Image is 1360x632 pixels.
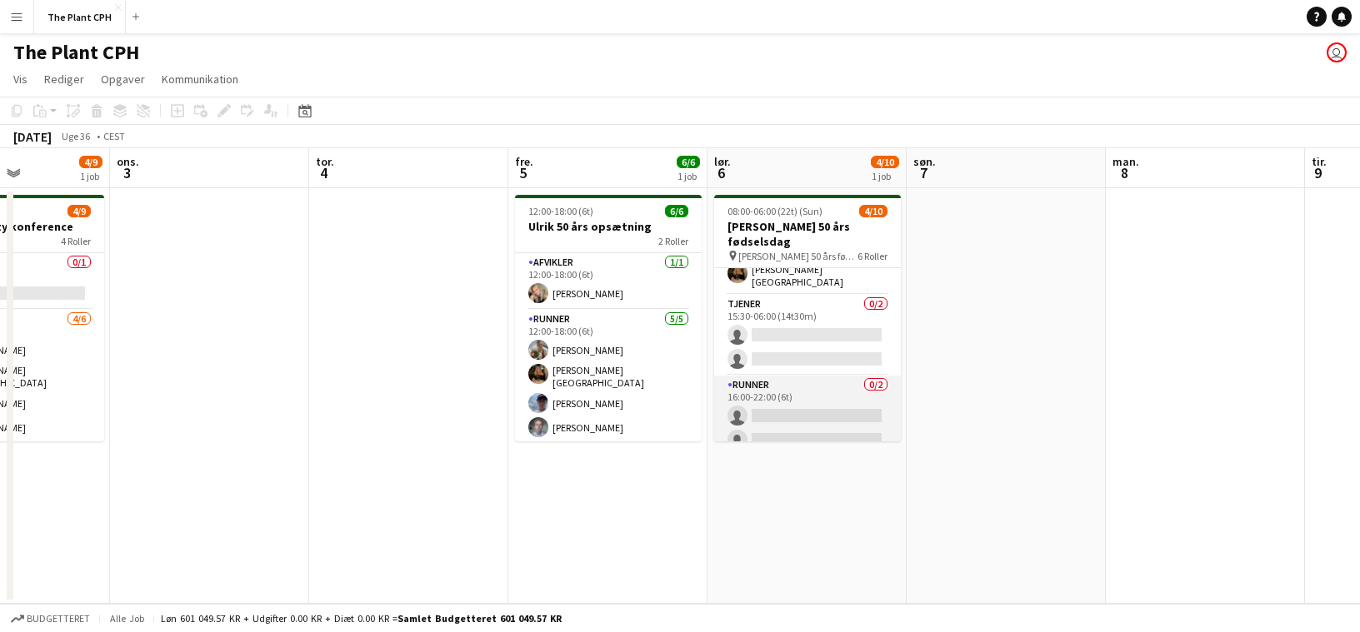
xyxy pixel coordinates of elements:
span: søn. [913,154,936,169]
span: tor. [316,154,334,169]
span: 2 Roller [658,235,688,247]
app-card-role: Runner0/216:00-22:00 (6t) [714,376,901,456]
div: 1 job [677,170,699,182]
div: 1 job [80,170,102,182]
app-user-avatar: Magnus Pedersen [1327,42,1347,62]
button: The Plant CPH [34,1,126,33]
app-card-role: Tjener0/215:30-06:00 (14t30m) [714,295,901,376]
span: Rediger [44,72,84,87]
div: [DATE] [13,128,52,145]
span: [PERSON_NAME] 50 års fødselsdag [738,250,857,262]
a: Vis [7,68,34,90]
a: Rediger [37,68,91,90]
span: 4 [313,163,334,182]
a: Opgaver [94,68,152,90]
span: Alle job [107,612,147,625]
span: 4 Roller [61,235,91,247]
h3: [PERSON_NAME] 50 års fødselsdag [714,219,901,249]
app-card-role: Afvikler1/112:00-18:00 (6t)[PERSON_NAME] [515,253,702,310]
div: 1 job [872,170,898,182]
span: 9 [1309,163,1327,182]
span: tir. [1312,154,1327,169]
span: 5 [512,163,533,182]
span: 8 [1110,163,1139,182]
a: Kommunikation [155,68,245,90]
span: lør. [714,154,731,169]
span: 6/6 [677,156,700,168]
span: 6 Roller [857,250,887,262]
span: 6/6 [665,205,688,217]
span: man. [1112,154,1139,169]
span: 7 [911,163,936,182]
span: Vis [13,72,27,87]
div: Løn 601 049.57 KR + Udgifter 0.00 KR + Diæt 0.00 KR = [161,612,562,625]
span: 4/9 [79,156,102,168]
span: 4/10 [871,156,899,168]
h1: The Plant CPH [13,40,139,65]
span: Uge 36 [55,130,97,142]
app-job-card: 12:00-18:00 (6t)6/6Ulrik 50 års opsætning2 RollerAfvikler1/112:00-18:00 (6t)[PERSON_NAME]Runner5/... [515,195,702,441]
span: fre. [515,154,533,169]
span: 4/10 [859,205,887,217]
button: Budgetteret [8,610,92,628]
app-job-card: 08:00-06:00 (22t) (Sun)4/10[PERSON_NAME] 50 års fødselsdag [PERSON_NAME] 50 års fødselsdag6 Rolle... [714,195,901,441]
span: Opgaver [101,72,145,87]
span: 4/9 [67,205,91,217]
div: CEST [103,130,125,142]
span: 08:00-06:00 (22t) (Sun) [727,205,822,217]
span: 12:00-18:00 (6t) [528,205,593,217]
h3: Ulrik 50 års opsætning [515,219,702,234]
span: 3 [114,163,139,182]
span: Budgetteret [27,613,90,625]
span: ons. [117,154,139,169]
app-card-role: Runner5/512:00-18:00 (6t)[PERSON_NAME][PERSON_NAME][GEOGRAPHIC_DATA][PERSON_NAME][PERSON_NAME] [515,310,702,468]
span: 6 [712,163,731,182]
span: Kommunikation [162,72,238,87]
span: Samlet budgetteret 601 049.57 KR [397,612,562,625]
